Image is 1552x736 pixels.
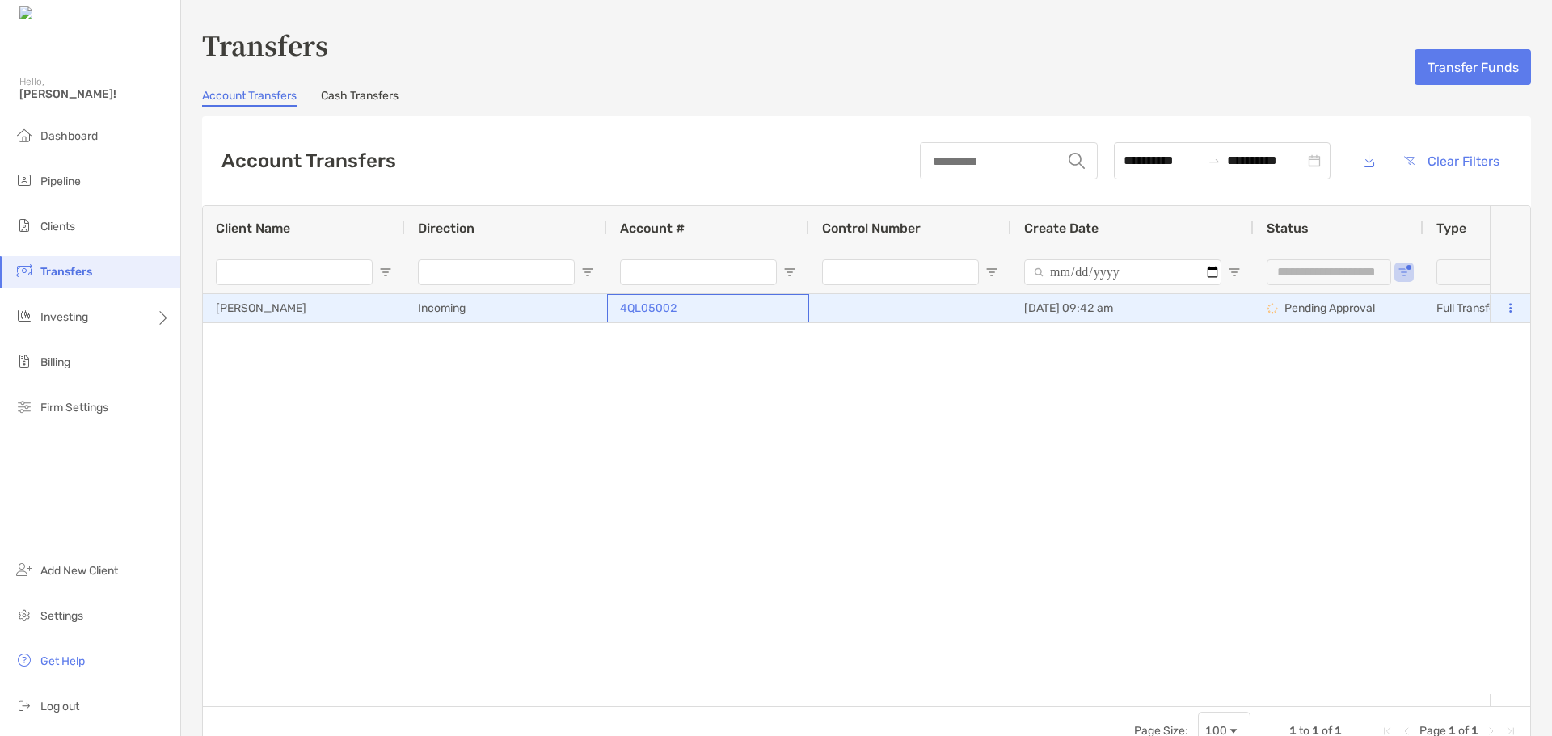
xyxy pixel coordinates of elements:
[40,220,75,233] span: Clients
[40,609,83,623] span: Settings
[15,696,34,715] img: logout icon
[1267,303,1278,314] img: status icon
[620,298,677,318] a: 4QL05002
[581,266,594,279] button: Open Filter Menu
[1011,294,1254,322] div: [DATE] 09:42 am
[19,6,88,22] img: Zoe Logo
[1391,143,1512,179] button: Clear Filters
[418,221,474,236] span: Direction
[620,221,685,236] span: Account #
[40,175,81,188] span: Pipeline
[15,397,34,416] img: firm-settings icon
[15,125,34,145] img: dashboard icon
[1436,221,1466,236] span: Type
[405,294,607,322] div: Incoming
[202,89,297,107] a: Account Transfers
[15,560,34,579] img: add_new_client icon
[40,310,88,324] span: Investing
[1284,298,1375,318] p: Pending Approval
[40,355,70,369] span: Billing
[1398,266,1411,279] button: Open Filter Menu
[15,351,34,371] img: billing icon
[15,605,34,625] img: settings icon
[1267,221,1309,236] span: Status
[40,265,92,279] span: Transfers
[1024,259,1221,285] input: Create Date Filter Input
[221,149,396,172] h2: Account Transfers
[203,294,405,322] div: [PERSON_NAME]
[15,261,34,280] img: transfers icon
[1024,221,1099,236] span: Create Date
[418,259,575,285] input: Direction Filter Input
[822,221,921,236] span: Control Number
[1415,49,1531,85] button: Transfer Funds
[40,401,108,414] span: Firm Settings
[1069,153,1085,169] img: input icon
[216,259,373,285] input: Client Name Filter Input
[202,26,1531,63] h3: Transfers
[15,170,34,190] img: pipeline icon
[19,87,171,101] span: [PERSON_NAME]!
[40,654,85,668] span: Get Help
[40,564,118,578] span: Add New Client
[620,259,777,285] input: Account # Filter Input
[985,266,998,279] button: Open Filter Menu
[1208,154,1221,167] span: to
[822,259,979,285] input: Control Number Filter Input
[40,129,98,143] span: Dashboard
[379,266,392,279] button: Open Filter Menu
[1404,156,1415,166] img: button icon
[1208,154,1221,167] span: swap-right
[40,700,79,713] span: Log out
[783,266,796,279] button: Open Filter Menu
[216,221,290,236] span: Client Name
[1228,266,1241,279] button: Open Filter Menu
[15,306,34,326] img: investing icon
[15,650,34,670] img: get-help icon
[15,216,34,235] img: clients icon
[321,89,399,107] a: Cash Transfers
